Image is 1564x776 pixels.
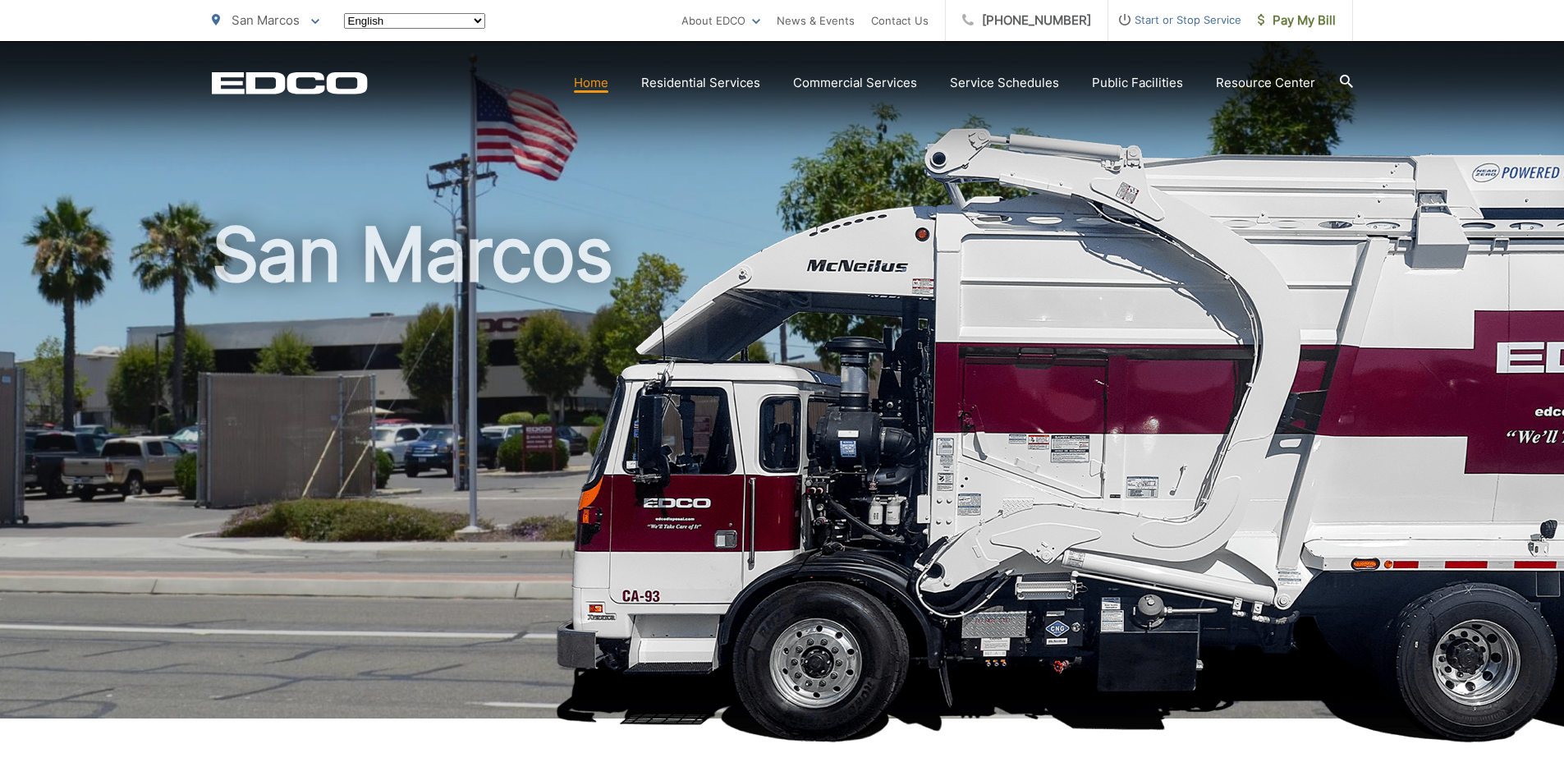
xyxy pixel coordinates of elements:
a: Public Facilities [1092,73,1183,93]
select: Select a language [344,13,485,29]
a: News & Events [777,11,855,30]
span: San Marcos [232,12,300,28]
a: Home [574,73,608,93]
a: Residential Services [641,73,760,93]
a: Commercial Services [793,73,917,93]
a: About EDCO [681,11,760,30]
a: Contact Us [871,11,929,30]
a: Service Schedules [950,73,1059,93]
h1: San Marcos [212,214,1353,733]
a: Resource Center [1216,73,1315,93]
span: Pay My Bill [1258,11,1336,30]
a: EDCD logo. Return to the homepage. [212,71,368,94]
